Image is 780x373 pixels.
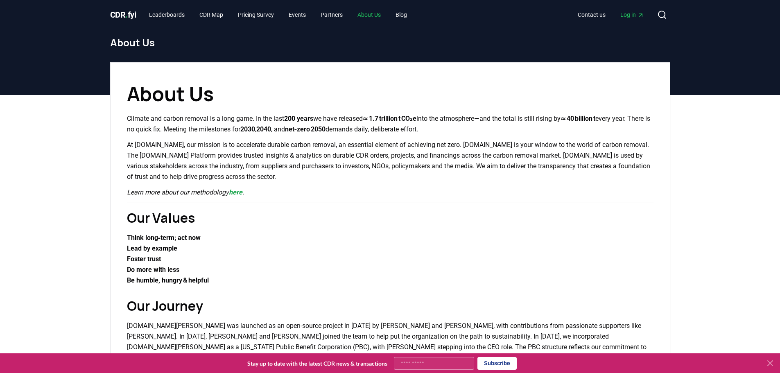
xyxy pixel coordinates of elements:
a: Contact us [571,7,612,22]
a: Pricing Survey [231,7,280,22]
a: Blog [389,7,414,22]
p: Climate and carbon removal is a long game. In the last we have released into the atmosphere—and t... [127,113,653,135]
a: CDR.fyi [110,9,136,20]
strong: 2040 [256,125,271,133]
h2: Our Values [127,208,653,228]
p: At [DOMAIN_NAME], our mission is to accelerate durable carbon removal, an essential element of ac... [127,140,653,182]
nav: Main [142,7,414,22]
strong: Do more with less [127,266,179,274]
a: Partners [314,7,349,22]
strong: Lead by example [127,244,177,252]
strong: Be humble, hungry & helpful [127,276,209,284]
h1: About Us [110,36,670,49]
nav: Main [571,7,651,22]
strong: Foster trust [127,255,161,263]
span: . [125,10,128,20]
p: [DOMAIN_NAME][PERSON_NAME] was launched as an open-source project in [DATE] by [PERSON_NAME] and ... [127,321,653,363]
strong: 200 years [284,115,313,122]
a: CDR Map [193,7,230,22]
span: Log in [620,11,644,19]
a: Events [282,7,312,22]
a: Log in [614,7,651,22]
a: Leaderboards [142,7,191,22]
em: Learn more about our methodology . [127,188,244,196]
h2: Our Journey [127,296,653,316]
a: here [229,188,242,196]
strong: net‑zero 2050 [285,125,326,133]
a: About Us [351,7,387,22]
strong: ≈ 1.7 trillion t CO₂e [363,115,416,122]
h1: About Us [127,79,653,109]
strong: Think long‑term; act now [127,234,201,242]
strong: ≈ 40 billion t [561,115,595,122]
strong: 2030 [240,125,255,133]
span: CDR fyi [110,10,136,20]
